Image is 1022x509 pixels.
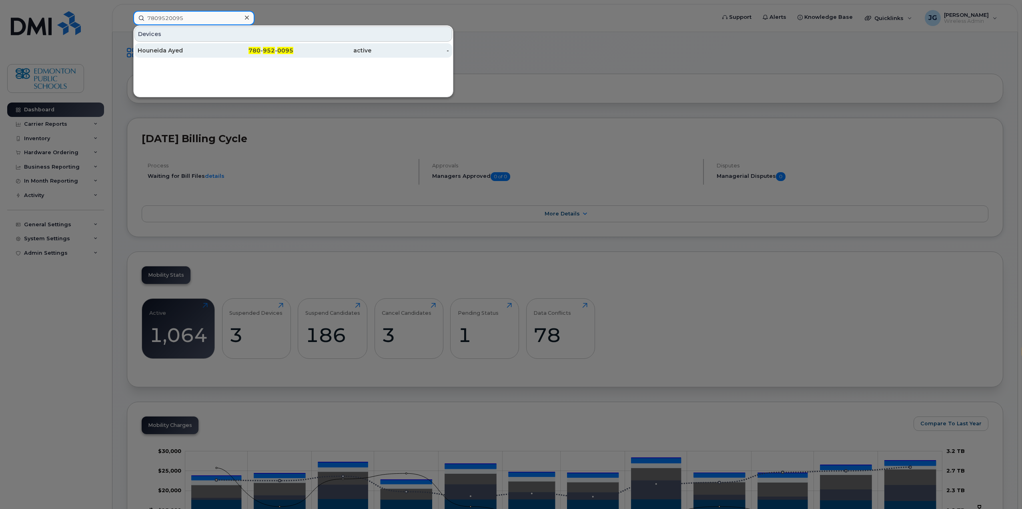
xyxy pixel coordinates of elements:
[216,46,294,54] div: - -
[371,46,449,54] div: -
[248,47,261,54] span: 780
[263,47,275,54] span: 952
[293,46,371,54] div: active
[134,43,452,58] a: Houneida Ayed780-952-0095active-
[138,46,216,54] div: Houneida Ayed
[277,47,293,54] span: 0095
[134,26,452,42] div: Devices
